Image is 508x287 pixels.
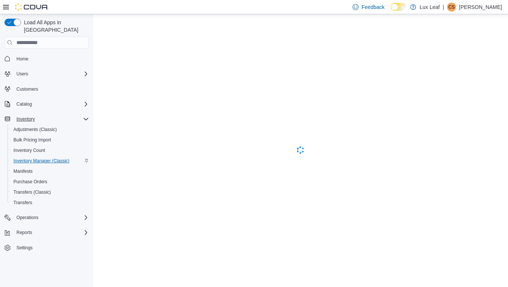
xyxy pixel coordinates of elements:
span: Manifests [10,167,89,176]
div: Carter Sawicki [447,3,456,12]
span: Home [16,56,28,62]
p: [PERSON_NAME] [459,3,502,12]
a: Bulk Pricing Import [10,135,54,144]
span: Users [16,71,28,77]
a: Manifests [10,167,35,176]
span: Transfers (Classic) [13,189,51,195]
a: Customers [13,85,41,94]
button: Operations [1,212,92,223]
a: Settings [13,243,35,252]
a: Adjustments (Classic) [10,125,60,134]
span: Customers [13,84,89,94]
button: Manifests [7,166,92,177]
span: Bulk Pricing Import [13,137,51,143]
button: Customers [1,84,92,94]
button: Catalog [1,99,92,109]
button: Settings [1,242,92,253]
span: Manifests [13,168,32,174]
span: Settings [16,245,32,251]
button: Users [1,69,92,79]
span: Purchase Orders [10,177,89,186]
input: Dark Mode [391,3,406,11]
p: Lux Leaf [420,3,440,12]
span: Load All Apps in [GEOGRAPHIC_DATA] [21,19,89,34]
a: Inventory Manager (Classic) [10,156,72,165]
span: Adjustments (Classic) [10,125,89,134]
button: Users [13,69,31,78]
button: Reports [1,227,92,238]
span: Feedback [362,3,384,11]
span: Adjustments (Classic) [13,127,57,132]
button: Inventory Manager (Classic) [7,156,92,166]
button: Inventory Count [7,145,92,156]
span: Home [13,54,89,63]
span: Inventory Manager (Classic) [10,156,89,165]
span: Users [13,69,89,78]
span: Inventory Count [13,147,45,153]
span: Transfers [13,200,32,206]
span: Inventory Manager (Classic) [13,158,69,164]
a: Transfers (Classic) [10,188,54,197]
nav: Complex example [4,50,89,272]
span: Catalog [13,100,89,109]
p: | [443,3,444,12]
a: Transfers [10,198,35,207]
button: Home [1,53,92,64]
span: Inventory [13,115,89,124]
button: Operations [13,213,41,222]
span: Reports [16,230,32,235]
a: Home [13,54,31,63]
span: Purchase Orders [13,179,47,185]
span: Inventory Count [10,146,89,155]
a: Inventory Count [10,146,48,155]
a: Purchase Orders [10,177,50,186]
button: Bulk Pricing Import [7,135,92,145]
span: Customers [16,86,38,92]
button: Inventory [1,114,92,124]
span: Operations [13,213,89,222]
span: Settings [13,243,89,252]
button: Inventory [13,115,38,124]
span: Transfers [10,198,89,207]
span: Inventory [16,116,35,122]
button: Catalog [13,100,35,109]
img: Cova [15,3,49,11]
span: Reports [13,228,89,237]
button: Transfers [7,197,92,208]
span: Catalog [16,101,32,107]
span: Operations [16,215,38,221]
button: Purchase Orders [7,177,92,187]
button: Transfers (Classic) [7,187,92,197]
span: Bulk Pricing Import [10,135,89,144]
button: Reports [13,228,35,237]
button: Adjustments (Classic) [7,124,92,135]
span: Transfers (Classic) [10,188,89,197]
span: CS [449,3,455,12]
